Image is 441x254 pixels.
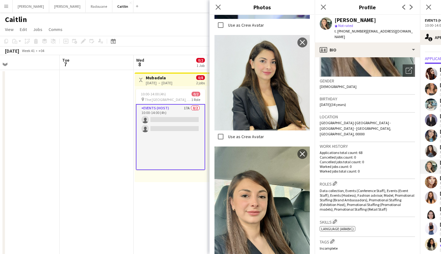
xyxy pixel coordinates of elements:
button: Caitlin [112,0,133,12]
div: [DATE] → [DATE] [146,81,172,85]
span: Data collection, Events (Conference Staff), Events (Event Staff), Events (Hostess), Fashion advis... [320,188,414,212]
span: 9 [209,61,218,68]
img: Crew photo 1114076 [214,35,310,130]
p: Cancelled jobs count: 0 [320,155,415,160]
div: [PERSON_NAME] [335,17,376,23]
a: Edit [17,25,29,33]
span: Jobs [33,27,42,32]
label: Use as Crew Avatar [227,22,264,28]
span: [DATE] (34 years) [320,102,346,107]
div: +04 [38,48,44,53]
div: [DATE] [5,48,19,54]
span: View [5,27,14,32]
h1: Caitlin [5,15,27,24]
span: Language (Arabic) [321,226,354,231]
h3: Work history [320,143,415,149]
div: 1 Job [197,63,205,68]
a: View [2,25,16,33]
span: Not rated [338,23,353,28]
p: Cancelled jobs total count: 0 [320,160,415,164]
h3: Profile [315,3,420,11]
div: Open photos pop-in [403,64,415,77]
p: Incomplete [320,246,415,251]
span: 8 [135,61,144,68]
a: Comms [46,25,65,33]
h3: Roles [320,180,415,187]
span: 7 [61,61,69,68]
h3: Gender [320,78,415,84]
span: Week 41 [20,48,36,53]
button: [PERSON_NAME] [13,0,49,12]
h3: Photos [210,3,315,11]
span: t. [PHONE_NUMBER] [335,29,367,33]
div: 2 jobs [196,80,205,85]
app-job-card: 10:00-14:00 (4h)0/2 The [GEOGRAPHIC_DATA], [GEOGRAPHIC_DATA]1 RoleEvents (Host)17A0/210:00-14:00 ... [136,89,205,170]
span: 10:00-14:00 (4h) [141,92,166,96]
button: [PERSON_NAME] [49,0,86,12]
div: Bio [315,42,420,57]
span: 1 Role [191,97,200,102]
h3: Tags [320,238,415,245]
p: Worked jobs count: 0 [320,164,415,169]
span: [DEMOGRAPHIC_DATA] [320,84,357,89]
p: Worked jobs total count: 0 [320,169,415,173]
h3: Birthday [320,96,415,102]
span: Comms [49,27,63,32]
span: Edit [20,27,27,32]
span: The [GEOGRAPHIC_DATA], [GEOGRAPHIC_DATA] [145,97,191,102]
span: | [EMAIL_ADDRESS][DOMAIN_NAME] [335,29,413,39]
span: Wed [136,57,144,63]
span: 0/8 [196,75,205,80]
span: 0/2 [192,92,200,96]
h3: Mubadala [146,75,172,81]
h3: Skills [320,218,415,225]
button: Radouane [86,0,112,12]
label: Use as Crew Avatar [227,134,264,139]
h3: Location [320,114,415,120]
span: [GEOGRAPHIC_DATA]-[GEOGRAPHIC_DATA] - [GEOGRAPHIC_DATA] - [GEOGRAPHIC_DATA], [GEOGRAPHIC_DATA], 0... [320,120,391,136]
a: Jobs [31,25,45,33]
span: 0/2 [196,58,205,63]
app-card-role: Events (Host)17A0/210:00-14:00 (4h) [136,104,205,170]
span: Tue [62,57,69,63]
p: Applications total count: 68 [320,150,415,155]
